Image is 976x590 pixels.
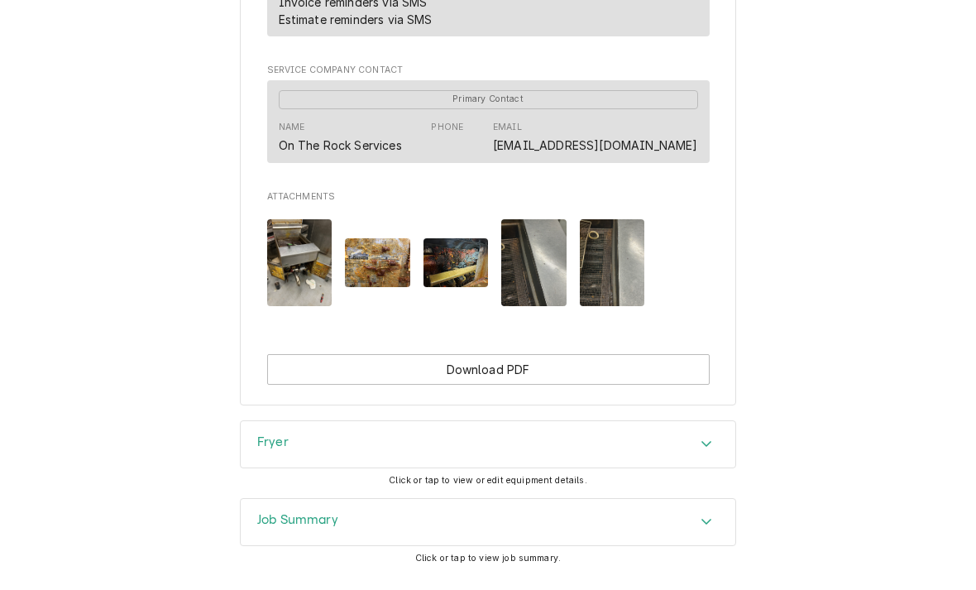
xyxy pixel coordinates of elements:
[493,138,697,152] a: [EMAIL_ADDRESS][DOMAIN_NAME]
[267,80,710,163] div: Contact
[267,190,710,204] span: Attachments
[267,190,710,319] div: Attachments
[240,420,736,468] div: Fryer
[267,80,710,170] div: Service Company Contact List
[279,89,698,108] div: Primary
[241,421,735,468] button: Accordion Details Expand Trigger
[267,64,710,170] div: Service Company Contact
[241,421,735,468] div: Accordion Header
[389,475,587,486] span: Click or tap to view or edit equipment details.
[267,64,710,77] span: Service Company Contact
[415,553,561,564] span: Click or tap to view job summary.
[267,219,333,306] img: 0XQMttmpRLmExleRHGhn
[267,354,710,385] div: Button Group Row
[279,121,402,154] div: Name
[279,90,698,109] span: Primary Contact
[431,121,463,134] div: Phone
[345,238,410,287] img: DCZvPhTmRYubBEc7xmll
[267,354,710,385] div: Button Group
[279,137,402,154] div: On The Rock Services
[257,512,338,528] h3: Job Summary
[580,219,645,306] img: DoEgtmbMTA6rhMYwy4KW
[279,121,305,134] div: Name
[240,498,736,546] div: Job Summary
[267,206,710,319] span: Attachments
[267,354,710,385] button: Download PDF
[423,238,489,287] img: Ad9NZ0cESq2WzLAOv9B7
[279,11,433,28] div: Estimate reminders via SMS
[257,434,289,450] h3: Fryer
[241,499,735,545] button: Accordion Details Expand Trigger
[501,219,567,306] img: 3wd6IkCcSWWH785tG6Wg
[493,121,697,154] div: Email
[493,121,522,134] div: Email
[241,499,735,545] div: Accordion Header
[431,121,463,154] div: Phone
